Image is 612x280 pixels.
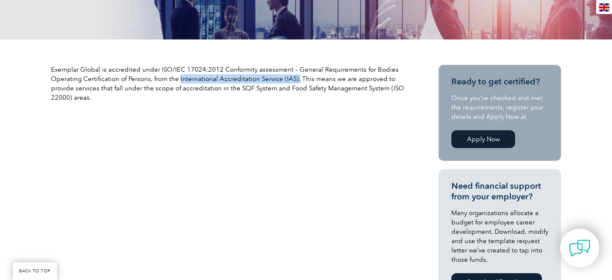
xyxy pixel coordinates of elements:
[451,181,548,202] h3: Need financial support from your employer?
[451,130,515,148] a: Apply Now
[569,238,590,259] img: contact-chat.png
[451,76,548,87] h3: Ready to get certified?
[13,262,57,280] a: BACK TO TOP
[451,93,548,121] p: Once you’ve checked and met the requirements, register your details and Apply Now at
[451,208,548,264] p: Many organizations allocate a budget for employee career development. Download, modify and use th...
[51,65,408,102] p: Exemplar Global is accredited under ISO/IEC 17024:2012 Conformity assessment – General Requiremen...
[599,3,609,11] img: en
